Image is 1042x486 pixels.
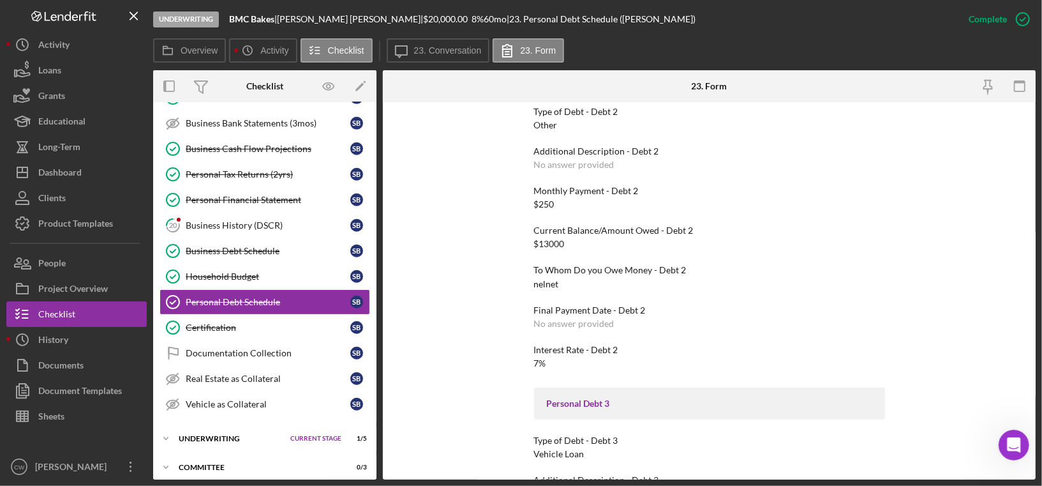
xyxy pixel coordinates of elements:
[350,142,363,155] div: S B
[36,7,57,27] img: Profile image for Operator
[10,281,245,323] div: Operator says…
[6,160,147,185] button: Dashboard
[160,264,370,289] a: Household BudgetSB
[507,14,696,24] div: | 23. Personal Debt Schedule ([PERSON_NAME])
[534,305,885,315] div: Final Payment Date - Debt 2
[38,276,108,305] div: Project Overview
[6,404,147,429] button: Sheets
[186,399,350,409] div: Vehicle as Collateral
[179,464,335,471] div: Committee
[6,57,147,83] button: Loans
[224,5,247,28] div: Close
[179,435,284,443] div: Underwriting
[350,296,363,308] div: S B
[186,323,350,333] div: Certification
[6,185,147,211] button: Clients
[38,57,61,86] div: Loans
[191,192,235,204] div: ok thanks
[6,378,147,404] button: Document Templates
[160,213,370,238] a: 20Business History (DSCR)SB
[20,289,199,314] div: Help [PERSON_NAME] understand how they’re doing:
[350,168,363,181] div: S B
[350,321,363,334] div: S B
[229,14,277,24] div: |
[260,45,288,56] label: Activity
[520,45,556,56] label: 23. Form
[38,327,68,356] div: History
[534,319,614,329] div: No answer provided
[10,184,245,222] div: Chrissy says…
[8,5,33,29] button: go back
[6,134,147,160] button: Long-Term
[350,219,363,232] div: S B
[534,358,546,368] div: 7%
[472,14,484,24] div: 8 %
[344,435,367,443] div: 1 / 5
[169,221,177,229] tspan: 20
[160,110,370,136] a: Business Bank Statements (3mos)SB
[969,6,1007,32] div: Complete
[181,45,218,56] label: Overview
[534,107,885,117] div: Type of Debt - Debt 2
[414,45,482,56] label: 23. Conversation
[290,435,341,443] span: Current Stage
[692,81,727,91] div: 23. Form
[38,109,86,137] div: Educational
[6,250,147,276] button: People
[160,136,370,162] a: Business Cash Flow ProjectionsSB
[153,38,226,63] button: Overview
[20,153,199,166] div: [PERSON_NAME]
[350,194,363,206] div: S B
[38,378,122,407] div: Document Templates
[186,271,350,282] div: Household Budget
[200,5,224,29] button: Home
[160,162,370,187] a: Personal Tax Returns (2yrs)SB
[229,38,297,63] button: Activity
[186,144,350,154] div: Business Cash Flow Projections
[493,38,564,63] button: 23. Form
[20,141,199,154] div: Best,
[61,376,71,386] button: Upload attachment
[6,211,147,236] button: Product Templates
[153,11,219,27] div: Underwriting
[6,83,147,109] a: Grants
[534,146,885,156] div: Additional Description - Debt 2
[6,327,147,353] button: History
[32,454,115,483] div: [PERSON_NAME]
[6,276,147,301] a: Project Overview
[6,353,147,378] button: Documents
[6,301,147,327] a: Checklist
[186,118,350,128] div: Business Bank Statements (3mos)
[160,315,370,340] a: CertificationSB
[14,464,25,471] text: CW
[10,281,209,321] div: Help [PERSON_NAME] understand how they’re doing:
[229,13,274,24] b: BMC Bakes
[186,169,350,179] div: Personal Tax Returns (2yrs)
[534,199,554,209] div: $250
[186,374,350,384] div: Real Estate as Collateral
[38,185,66,214] div: Clients
[186,220,350,231] div: Business History (DSCR)
[534,120,558,130] div: Other
[534,436,885,446] div: Type of Debt - Debt 3
[186,195,350,205] div: Personal Financial Statement
[181,184,245,212] div: ok thanks
[534,449,584,459] div: Vehicle Loan
[484,14,507,24] div: 60 mo
[160,187,370,213] a: Personal Financial StatementSB
[328,45,364,56] label: Checklist
[534,475,885,485] div: Additional Description - Debt 3
[38,211,113,239] div: Product Templates
[999,430,1029,460] iframe: Intercom live chat
[534,225,885,236] div: Current Balance/Amount Owed - Debt 2
[956,6,1036,32] button: Complete
[350,347,363,360] div: S B
[186,297,350,307] div: Personal Debt Schedule
[24,336,175,351] div: Rate your conversation
[10,232,245,233] div: New messages divider
[534,345,885,355] div: Interest Rate - Debt 2
[11,349,244,370] textarea: Message…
